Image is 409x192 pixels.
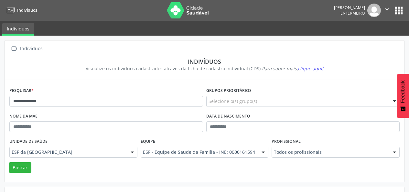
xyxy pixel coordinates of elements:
[9,111,38,121] label: Nome da mãe
[9,137,48,147] label: Unidade de saúde
[206,111,250,121] label: Data de nascimento
[298,65,323,72] span: clique aqui!
[397,74,409,118] button: Feedback - Mostrar pesquisa
[143,149,255,155] span: ESF - Equipe de Saude da Familia - INE: 0000161594
[340,10,365,16] span: Enfermeiro
[14,65,395,72] div: Visualize os indivíduos cadastrados através da ficha de cadastro individual (CDS).
[5,5,37,16] a: Indivíduos
[206,86,252,96] label: Grupos prioritários
[141,137,155,147] label: Equipe
[383,6,391,13] i: 
[19,44,44,53] div: Indivíduos
[14,58,395,65] div: Indivíduos
[17,7,37,13] span: Indivíduos
[209,98,257,105] span: Selecione o(s) grupo(s)
[262,65,323,72] i: Para saber mais,
[2,23,34,36] a: Indivíduos
[12,149,124,155] span: ESF da [GEOGRAPHIC_DATA]
[367,4,381,17] img: img
[274,149,386,155] span: Todos os profissionais
[9,44,19,53] i: 
[400,80,406,103] span: Feedback
[9,162,31,173] button: Buscar
[9,86,34,96] label: Pesquisar
[272,137,301,147] label: Profissional
[9,44,44,53] a:  Indivíduos
[334,5,365,10] div: [PERSON_NAME]
[393,5,404,16] button: apps
[381,4,393,17] button: 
